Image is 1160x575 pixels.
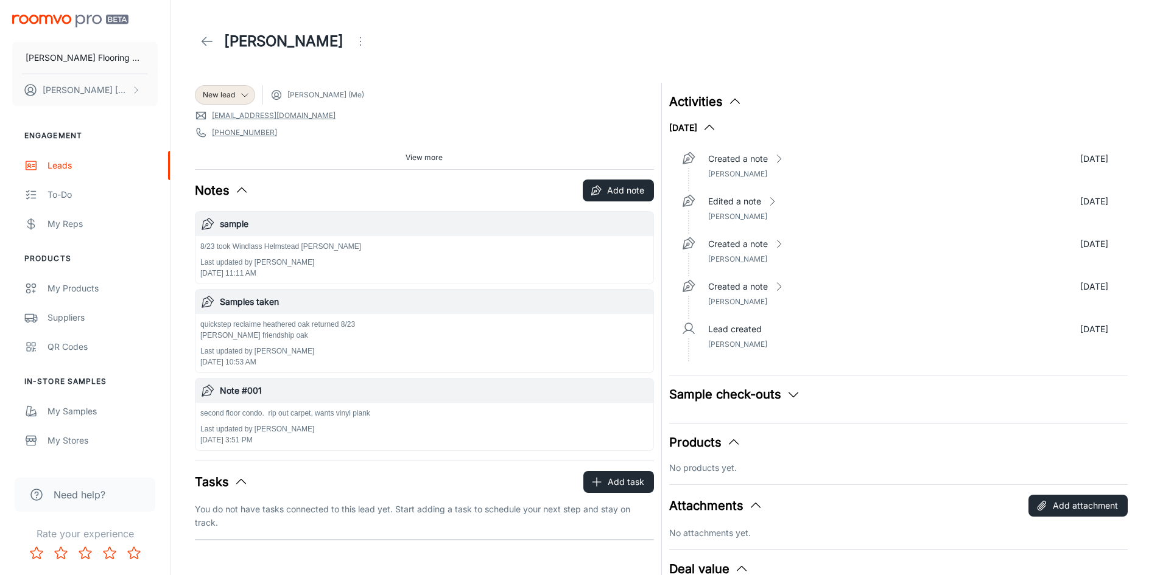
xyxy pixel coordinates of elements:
[195,181,249,200] button: Notes
[669,497,763,515] button: Attachments
[708,322,762,336] p: Lead created
[47,188,158,201] div: To-do
[195,290,653,372] button: Samples takenquickstep reclaime heathered oak returned 8/23 [PERSON_NAME] friendship oakLast upda...
[200,257,361,268] p: Last updated by [PERSON_NAME]
[200,346,355,357] p: Last updated by [PERSON_NAME]
[669,120,717,135] button: [DATE]
[97,541,122,565] button: Rate 4 star
[212,110,336,121] a: [EMAIL_ADDRESS][DOMAIN_NAME]
[1080,237,1108,251] p: [DATE]
[122,541,146,565] button: Rate 5 star
[708,340,767,349] span: [PERSON_NAME]
[669,385,801,403] button: Sample check-outs
[583,179,654,201] button: Add note
[1080,322,1108,336] p: [DATE]
[195,85,255,105] div: New lead
[348,29,373,54] button: Open menu
[708,254,767,263] span: [PERSON_NAME]
[708,152,768,166] p: Created a note
[195,212,653,284] button: sample8/23 took Windlass Helmstead [PERSON_NAME]Last updated by [PERSON_NAME][DATE] 11:11 AM
[708,280,768,293] p: Created a note
[200,434,370,445] p: [DATE] 3:51 PM
[220,384,649,397] h6: Note #001
[47,159,158,172] div: Leads
[43,83,128,97] p: [PERSON_NAME] [PERSON_NAME]
[200,408,370,419] p: second floor condo. rip out carpet, wants vinyl plank
[1080,195,1108,208] p: [DATE]
[708,212,767,221] span: [PERSON_NAME]
[212,127,277,138] a: [PHONE_NUMBER]
[708,195,761,208] p: Edited a note
[203,89,235,100] span: New lead
[73,541,97,565] button: Rate 3 star
[583,471,654,493] button: Add task
[47,311,158,324] div: Suppliers
[12,74,158,106] button: [PERSON_NAME] [PERSON_NAME]
[26,51,144,64] p: [PERSON_NAME] Flooring Center
[220,217,649,231] h6: sample
[54,487,105,502] span: Need help?
[12,42,158,74] button: [PERSON_NAME] Flooring Center
[200,423,370,434] p: Last updated by [PERSON_NAME]
[10,526,160,541] p: Rate your experience
[195,503,654,529] p: You do not have tasks connected to this lead yet. Start adding a task to schedule your next step ...
[220,295,649,308] h6: Samples taken
[669,433,741,451] button: Products
[200,268,361,279] p: [DATE] 11:11 AM
[708,169,767,178] span: [PERSON_NAME]
[195,378,653,450] button: Note #001second floor condo. rip out carpet, wants vinyl plankLast updated by [PERSON_NAME][DATE]...
[47,217,158,231] div: My Reps
[401,148,448,167] button: View more
[1080,280,1108,293] p: [DATE]
[47,340,158,354] div: QR Codes
[49,541,73,565] button: Rate 2 star
[200,241,361,252] p: 8/23 took Windlass Helmstead [PERSON_NAME]
[406,152,443,163] span: View more
[47,282,158,295] div: My Products
[1080,152,1108,166] p: [DATE]
[195,473,248,491] button: Tasks
[1028,495,1128,517] button: Add attachment
[200,319,355,341] p: quickstep reclaime heathered oak returned 8/23 [PERSON_NAME] friendship oak
[287,89,364,100] span: [PERSON_NAME] (Me)
[47,405,158,418] div: My Samples
[200,357,355,368] p: [DATE] 10:53 AM
[24,541,49,565] button: Rate 1 star
[669,526,1128,540] p: No attachments yet.
[708,297,767,306] span: [PERSON_NAME]
[669,461,1128,475] p: No products yet.
[708,237,768,251] p: Created a note
[224,30,343,52] h1: [PERSON_NAME]
[12,15,128,27] img: Roomvo PRO Beta
[47,434,158,447] div: My Stores
[669,92,742,111] button: Activities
